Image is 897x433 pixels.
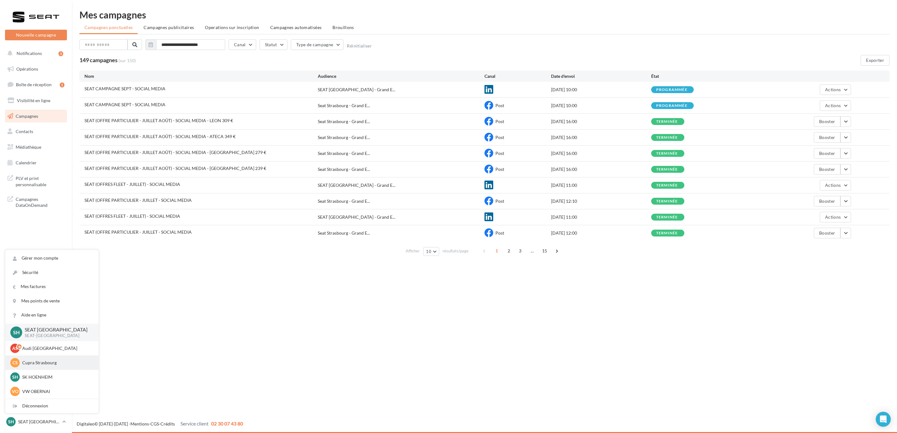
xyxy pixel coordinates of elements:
a: Digitaleo [77,421,94,426]
span: SEAT (OFFRE PARTICULIER - JUILLET - SOCIAL MEDIA [84,197,192,203]
span: Post [495,135,504,140]
button: Booster [814,196,840,207]
div: [DATE] 16:00 [551,150,651,157]
button: Statut [260,39,287,50]
p: SEAT [GEOGRAPHIC_DATA] [18,419,60,425]
span: Contacts [16,129,33,134]
button: Exporter [861,55,889,66]
span: 3 [515,246,525,256]
span: SEAT CAMPAGNE SEPT - SOCIAL MEDIA [84,102,165,107]
span: 02 30 07 43 80 [211,421,243,426]
span: Post [495,167,504,172]
a: Mes factures [5,280,99,294]
span: Post [495,151,504,156]
span: Actions [825,103,841,108]
span: CS [13,360,18,366]
button: Booster [814,132,840,143]
button: Booster [814,148,840,159]
div: [DATE] 11:00 [551,182,651,188]
span: Post [495,119,504,124]
span: Seat Strasbourg - Grand E... [318,198,370,204]
span: Actions [825,182,841,188]
span: Notifications [17,51,42,56]
span: SEAT (OFFRE PARTICULIER - JUILLET - SOCIAL MEDIA [84,229,192,235]
div: Canal [484,73,551,79]
div: Date d'envoi [551,73,651,79]
a: Boîte de réception1 [4,78,68,91]
button: Nouvelle campagne [5,30,67,40]
div: Audience [318,73,484,79]
div: terminée [656,199,678,203]
div: [DATE] 16:00 [551,134,651,141]
p: VW OBERNAI [22,388,91,395]
div: terminée [656,152,678,156]
span: SEAT (OFFRE PARTICULIER - JUILLET AOÛT) - SOCIAL MEDIA - ATECA 349 € [84,134,236,139]
p: SK HOENHEIM [22,374,91,380]
a: Crédits [160,421,175,426]
button: Actions [820,100,851,111]
div: Open Intercom Messenger [876,412,891,427]
span: SEAT (OFFRES FLEET - JUILLET) - SOCIAL MEDIA [84,213,180,219]
p: SEAT-[GEOGRAPHIC_DATA] [25,333,89,339]
span: SH [12,374,18,380]
a: Gérer mon compte [5,251,99,265]
span: 15 [540,246,550,256]
a: Mentions [130,421,149,426]
p: Audi [GEOGRAPHIC_DATA] [22,345,91,351]
span: résultats/page [443,248,469,254]
div: programmée [656,104,687,108]
div: [DATE] 10:00 [551,87,651,93]
a: Calendrier [4,156,68,169]
span: Actions [825,87,841,92]
span: Calendrier [16,160,37,165]
div: Nom [84,73,318,79]
span: Campagnes [16,113,38,118]
div: terminée [656,183,678,187]
span: SEAT (OFFRES FLEET - JUILLET) - SOCIAL MEDIA [84,182,180,187]
span: Campagnes automatisées [270,25,322,30]
button: 10 [423,247,439,256]
span: SEAT [GEOGRAPHIC_DATA] - Grand E... [318,182,395,188]
div: programmée [656,88,687,92]
button: Canal [229,39,256,50]
button: Réinitialiser [347,43,372,48]
span: SEAT [GEOGRAPHIC_DATA] - Grand E... [318,214,395,220]
span: Campagnes publicitaires [144,25,194,30]
span: SEAT (OFFRE PARTICULIER - JUILLET AOÛT) - SOCIAL MEDIA - IBIZA 239 € [84,166,266,171]
span: Seat Strasbourg - Grand E... [318,118,370,125]
div: terminée [656,120,678,124]
span: Visibilité en ligne [17,98,50,103]
span: Post [495,230,504,236]
button: Booster [814,228,840,238]
a: Aide en ligne [5,308,99,322]
span: SEAT (OFFRE PARTICULIER - JUILLET AOÛT) - SOCIAL MEDIA - LEON 309 € [84,118,233,123]
span: Post [495,103,504,108]
p: Cupra Strasbourg [22,360,91,366]
span: 149 campagnes [79,57,118,63]
div: terminée [656,231,678,235]
span: Boîte de réception [16,82,52,87]
span: Seat Strasbourg - Grand E... [318,102,370,109]
span: Seat Strasbourg - Grand E... [318,230,370,236]
span: Post [495,198,504,204]
button: Actions [820,180,851,191]
span: Opérations [16,66,38,72]
span: ... [527,246,537,256]
a: Mes points de vente [5,294,99,308]
span: Seat Strasbourg - Grand E... [318,166,370,172]
div: [DATE] 16:00 [551,118,651,125]
div: Déconnexion [5,399,99,413]
span: Seat Strasbourg - Grand E... [318,134,370,141]
span: Campagnes DataOnDemand [16,195,64,208]
a: Sécurité [5,266,99,280]
span: Seat Strasbourg - Grand E... [318,150,370,157]
span: © [DATE]-[DATE] - - - [77,421,243,426]
div: terminée [656,215,678,219]
a: SH SEAT [GEOGRAPHIC_DATA] [5,416,67,428]
div: [DATE] 10:00 [551,102,651,109]
a: Visibilité en ligne [4,94,68,107]
span: SH [13,329,20,336]
div: État [651,73,751,79]
a: Médiathèque [4,141,68,154]
span: VO [12,388,18,395]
